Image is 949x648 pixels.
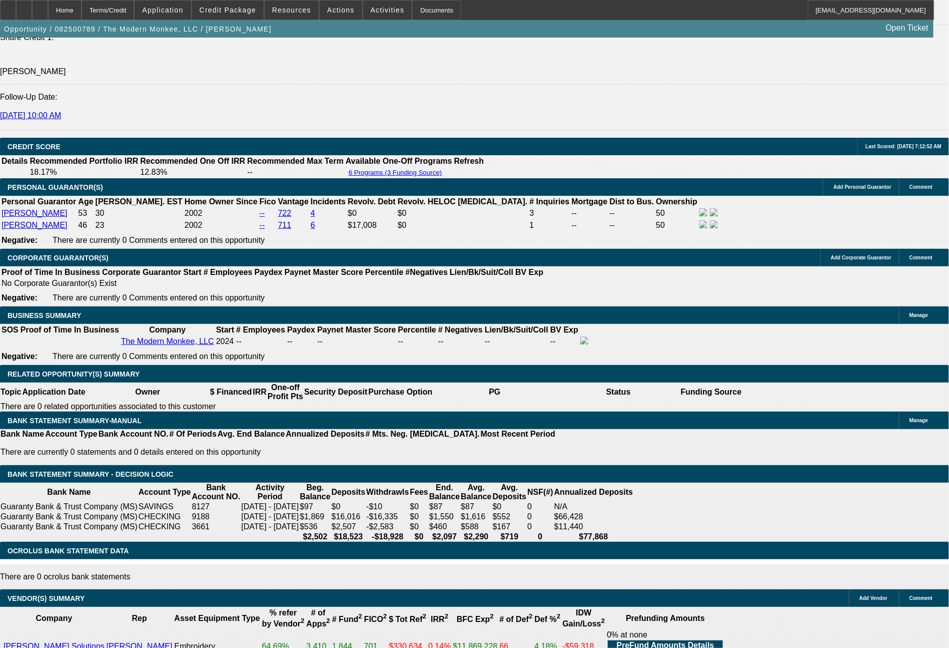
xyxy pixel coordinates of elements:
button: Activities [363,1,412,20]
b: Incidents [311,197,346,206]
span: Application [142,6,183,14]
td: -- [609,220,655,231]
td: 0 [527,522,554,532]
td: 0 [527,512,554,522]
td: -$2,583 [366,522,409,532]
sup: 2 [383,613,387,620]
a: 4 [311,209,315,217]
img: facebook-icon.png [699,220,707,228]
td: 1 [529,220,570,231]
span: Comment [909,255,932,260]
th: $0 [410,532,429,542]
td: $1,550 [429,512,460,522]
td: 23 [95,220,183,231]
b: Vantage [278,197,309,206]
td: $552 [492,512,527,522]
div: -- [317,337,396,346]
span: Actions [327,6,355,14]
b: Lien/Bk/Suit/Coll [485,326,548,334]
th: $ Financed [210,383,253,402]
span: There are currently 0 Comments entered on this opportunity [53,236,265,244]
p: There are currently 0 statements and 0 details entered on this opportunity [1,448,555,457]
b: Age [78,197,93,206]
b: Dist to Bus. [610,197,654,206]
td: 0 [527,502,554,512]
a: -- [260,221,265,229]
th: Owner [86,383,210,402]
a: 6 [311,221,315,229]
sup: 2 [358,613,362,620]
th: Bank Account NO. [191,483,241,502]
th: Annualized Deposits [554,483,633,502]
th: IRR [252,383,267,402]
span: Credit Package [200,6,256,14]
span: CORPORATE GUARANTOR(S) [8,254,109,262]
th: Avg. End Balance [217,429,286,439]
span: Last Scored: [DATE] 7:12:52 AM [865,144,941,149]
th: -$18,928 [366,532,409,542]
b: Corporate Guarantor [102,268,181,276]
sup: 2 [423,613,426,620]
b: # of Apps [307,608,330,628]
b: $ Tot Ref [389,615,426,623]
span: CREDIT SCORE [8,143,61,151]
th: 0 [527,532,554,542]
sup: 2 [557,613,560,620]
td: -- [571,208,608,219]
span: PERSONAL GUARANTOR(S) [8,183,103,191]
b: Personal Guarantor [2,197,76,206]
th: Avg. Balance [460,483,492,502]
td: CHECKING [138,512,192,522]
td: -- [287,336,316,347]
td: -- [571,220,608,231]
a: The Modern Monkee, LLC [121,337,214,346]
td: 3 [529,208,570,219]
b: BFC Exp [457,615,494,623]
a: [PERSON_NAME] [2,221,68,229]
td: $0 [410,512,429,522]
a: 722 [278,209,292,217]
a: -- [260,209,265,217]
b: Percentile [365,268,403,276]
sup: 2 [490,613,494,620]
b: Revolv. Debt [348,197,396,206]
td: $97 [299,502,331,512]
th: # Mts. Neg. [MEDICAL_DATA]. [365,429,480,439]
span: Activities [371,6,405,14]
th: $18,523 [331,532,366,542]
span: -- [236,337,242,346]
th: Account Type [138,483,192,502]
th: Recommended One Off IRR [140,156,246,166]
div: -- [438,337,483,346]
th: Bank Account NO. [98,429,169,439]
td: $16,016 [331,512,366,522]
b: IRR [431,615,448,623]
td: 8127 [191,502,241,512]
td: $0 [347,208,396,219]
b: Mortgage [572,197,608,206]
td: -$16,335 [366,512,409,522]
button: 6 Programs (3 Funding Source) [346,168,445,177]
th: Available One-Off Programs [345,156,453,166]
th: Proof of Time In Business [20,325,120,335]
span: Add Vendor [859,595,887,601]
td: 30 [95,208,183,219]
b: # Fund [332,615,362,623]
td: $87 [429,502,460,512]
th: Beg. Balance [299,483,331,502]
th: Fees [410,483,429,502]
th: PG [433,383,556,402]
button: Actions [320,1,362,20]
th: Status [557,383,680,402]
span: VENDOR(S) SUMMARY [8,594,85,602]
b: Asset Equipment Type [174,614,260,622]
td: 12.83% [140,167,246,177]
td: $87 [460,502,492,512]
b: Percentile [398,326,436,334]
b: Paydex [255,268,283,276]
td: 46 [78,220,94,231]
td: $1,869 [299,512,331,522]
td: 3661 [191,522,241,532]
td: $0 [397,208,528,219]
th: # Of Periods [169,429,217,439]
